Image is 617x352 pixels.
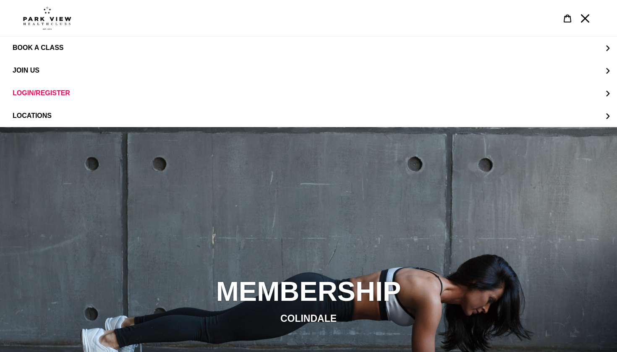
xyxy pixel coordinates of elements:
h2: MEMBERSHIP [80,275,537,308]
span: BOOK A CLASS [13,44,63,52]
span: LOGIN/REGISTER [13,89,70,97]
span: JOIN US [13,67,39,74]
button: Menu [576,9,594,27]
img: Park view health clubs is a gym near you. [23,6,71,30]
span: LOCATIONS [13,112,52,120]
span: COLINDALE [280,313,337,324]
